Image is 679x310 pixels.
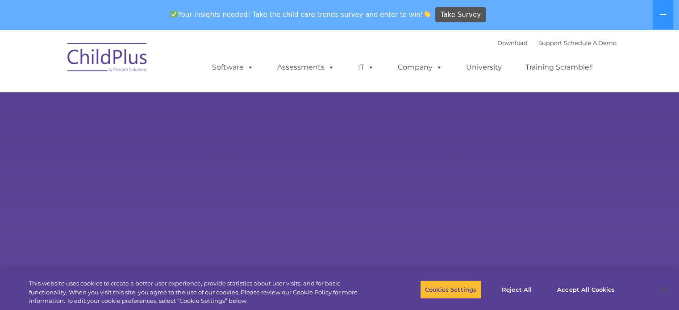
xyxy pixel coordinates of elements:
[655,280,675,299] button: Close
[349,58,383,76] a: IT
[497,39,617,46] font: |
[538,39,562,46] a: Support
[268,58,343,76] a: Assessments
[424,11,430,17] img: 👏
[29,279,374,306] div: This website uses cookies to create a better user experience, provide statistics about user visit...
[489,280,545,299] button: Reject All
[497,39,528,46] a: Download
[124,95,162,102] span: Phone number
[457,58,511,76] a: University
[63,37,152,81] img: ChildPlus by Procare Solutions
[564,39,617,46] a: Schedule A Demo
[124,59,151,66] span: Last name
[203,58,262,76] a: Software
[420,280,481,299] button: Cookies Settings
[389,58,451,76] a: Company
[552,280,620,299] button: Accept All Cookies
[435,7,486,23] a: Take Survey
[171,11,177,17] img: ✅
[167,6,434,23] span: Your insights needed! Take the child care trends survey and enter to win!
[517,58,602,76] a: Training Scramble!!
[441,7,481,23] span: Take Survey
